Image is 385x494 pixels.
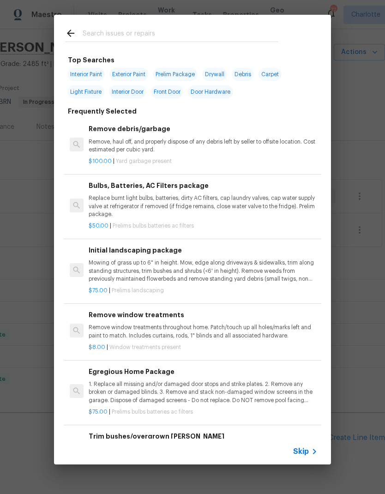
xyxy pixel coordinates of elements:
span: $50.00 [89,223,108,229]
span: Interior Paint [67,68,105,81]
h6: Bulbs, Batteries, AC Filters package [89,181,318,191]
h6: Egregious Home Package [89,367,318,377]
h6: Remove debris/garbage [89,124,318,134]
h6: Remove window treatments [89,310,318,320]
p: Mowing of grass up to 6" in height. Mow, edge along driveways & sidewalks, trim along standing st... [89,259,318,283]
p: | [89,408,318,416]
p: | [89,157,318,165]
span: Front Door [151,85,183,98]
p: | [89,222,318,230]
span: $75.00 [89,288,108,293]
h6: Initial landscaping package [89,245,318,255]
span: Yard garbage present [116,158,172,164]
p: Replace burnt light bulbs, batteries, dirty AC filters, cap laundry valves, cap water supply valv... [89,194,318,218]
h6: Top Searches [68,55,114,65]
span: Window treatments present [109,344,181,350]
input: Search issues or repairs [83,28,278,42]
h6: Frequently Selected [68,106,137,116]
p: | [89,343,318,351]
span: Drywall [202,68,227,81]
h6: Trim bushes/overgrown [PERSON_NAME] [89,431,318,441]
span: $100.00 [89,158,112,164]
span: Interior Door [109,85,146,98]
span: Carpet [259,68,282,81]
span: $75.00 [89,409,108,415]
span: Debris [232,68,254,81]
span: Exterior Paint [109,68,148,81]
p: | [89,287,318,295]
span: Door Hardware [188,85,233,98]
p: Remove window treatments throughout home. Patch/touch up all holes/marks left and paint to match.... [89,324,318,339]
span: Skip [293,447,309,456]
span: Prelims landscaping [112,288,164,293]
span: Light Fixture [67,85,104,98]
span: Prelim Package [153,68,198,81]
span: Prelims bulbs batteries ac filters [112,409,193,415]
span: Prelims bulbs batteries ac filters [113,223,194,229]
p: Remove, haul off, and properly dispose of any debris left by seller to offsite location. Cost est... [89,138,318,154]
p: 1. Replace all missing and/or damaged door stops and strike plates. 2. Remove any broken or damag... [89,380,318,404]
span: $8.00 [89,344,105,350]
